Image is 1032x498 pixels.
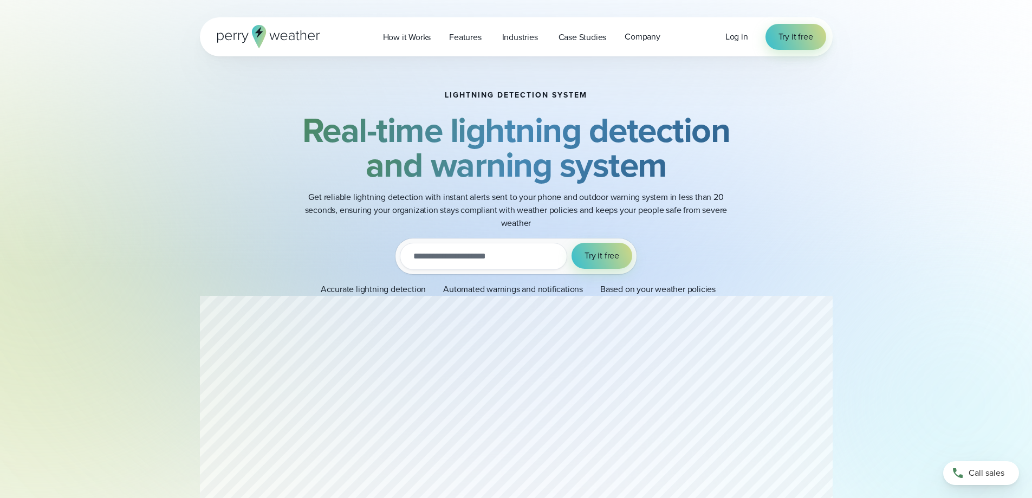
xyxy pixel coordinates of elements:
[374,26,440,48] a: How it Works
[559,31,607,44] span: Case Studies
[549,26,616,48] a: Case Studies
[725,30,748,43] a: Log in
[943,461,1019,485] a: Call sales
[600,283,716,296] p: Based on your weather policies
[321,283,426,296] p: Accurate lightning detection
[572,243,632,269] button: Try it free
[443,283,583,296] p: Automated warnings and notifications
[625,30,660,43] span: Company
[300,191,733,230] p: Get reliable lightning detection with instant alerts sent to your phone and outdoor warning syste...
[383,31,431,44] span: How it Works
[765,24,826,50] a: Try it free
[969,467,1004,480] span: Call sales
[445,91,587,100] h1: Lightning detection system
[302,105,730,190] strong: Real-time lightning detection and warning system
[449,31,481,44] span: Features
[502,31,538,44] span: Industries
[778,30,813,43] span: Try it free
[585,249,619,262] span: Try it free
